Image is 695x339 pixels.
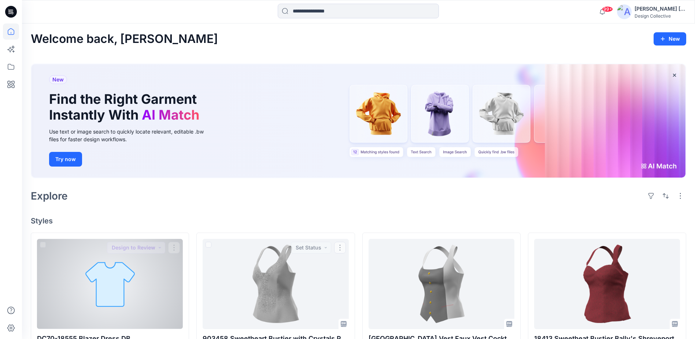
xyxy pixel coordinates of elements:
[602,6,613,12] span: 99+
[654,32,686,45] button: New
[31,216,686,225] h4: Styles
[31,190,68,202] h2: Explore
[31,32,218,46] h2: Welcome back, [PERSON_NAME]
[37,239,183,329] a: DC70-18555 Blazer Dress DB
[617,4,632,19] img: avatar
[49,91,203,123] h1: Find the Right Garment Instantly With
[203,239,348,329] a: 903458 Sweetheart Bustier with Crystals Potawatomi Casino
[635,13,686,19] div: Design Collective
[49,152,82,167] button: Try now
[49,128,214,143] div: Use text or image search to quickly locate relevant, editable .bw files for faster design workflows.
[369,239,514,329] a: 18584 Square Vest Faux Vest Cocktail Top Morongo
[635,4,686,13] div: [PERSON_NAME] [PERSON_NAME]
[142,107,199,123] span: AI Match
[534,239,680,329] a: 18413 Sweetheat Bustier Bally's Shreveport
[52,75,64,84] span: New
